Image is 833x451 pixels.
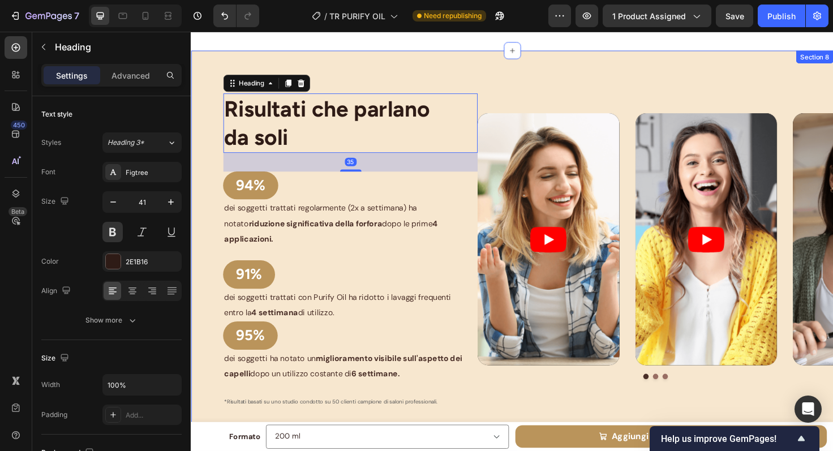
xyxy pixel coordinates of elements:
[41,310,182,330] button: Show more
[661,432,808,445] button: Show survey - Help us improve GemPages!
[642,22,677,32] div: Section 8
[603,5,711,27] button: 1 product assigned
[7,415,75,441] legend: Formato
[126,167,179,178] div: Figtree
[478,362,484,367] button: Dot
[445,422,531,434] div: Aggiungi al Carrello
[725,11,744,21] span: Save
[126,410,179,420] div: Add...
[767,10,796,22] div: Publish
[102,132,182,153] button: Heading 3*
[549,420,584,435] div: €22,00
[11,121,27,130] div: 450
[108,138,144,148] span: Heading 3*
[41,410,67,420] div: Padding
[661,433,795,444] span: Help us improve GemPages!
[126,257,179,267] div: 2E1B16
[55,40,177,54] p: Heading
[343,416,672,440] button: Aggiungi al Carrello
[74,9,79,23] p: 7
[525,206,564,233] button: Play
[795,396,822,423] div: Open Intercom Messenger
[8,207,27,216] div: Beta
[358,206,397,233] button: Play
[424,11,482,21] span: Need republishing
[758,5,805,27] button: Publish
[41,380,60,390] div: Width
[191,32,833,451] iframe: Design area
[41,256,59,267] div: Color
[41,167,55,177] div: Font
[41,194,71,209] div: Size
[324,10,327,22] span: /
[103,375,181,395] input: Auto
[41,109,72,119] div: Text style
[488,362,494,367] button: Dot
[716,5,753,27] button: Save
[111,70,150,81] p: Advanced
[5,5,84,27] button: 7
[41,138,61,148] div: Styles
[41,284,73,299] div: Align
[612,10,686,22] span: 1 product assigned
[499,362,504,367] button: Dot
[85,315,138,326] div: Show more
[56,70,88,81] p: Settings
[41,351,71,366] div: Size
[329,10,385,22] span: TR PURIFY OIL
[213,5,259,27] div: Undo/Redo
